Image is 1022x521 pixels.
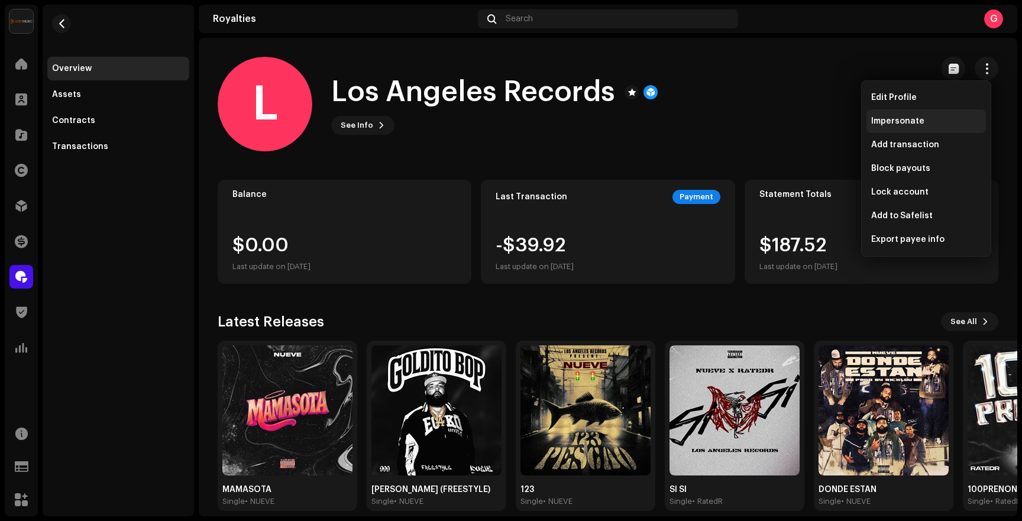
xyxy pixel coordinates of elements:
[371,497,394,506] div: Single
[47,109,189,132] re-m-nav-item: Contracts
[672,190,720,204] div: Payment
[871,117,924,126] span: Impersonate
[819,485,949,494] div: DÓNDE ESTÁN
[222,497,245,506] div: Single
[47,135,189,158] re-m-nav-item: Transactions
[218,312,324,331] h3: Latest Releases
[520,345,651,475] img: a08f8be8-5085-482e-a68a-050a47d295cd
[670,485,800,494] div: SI SI
[245,497,274,506] div: • NUEVE
[496,192,567,202] div: Last Transaction
[506,14,533,24] span: Search
[871,140,939,150] span: Add transaction
[871,211,933,221] span: Add to Safelist
[819,345,949,475] img: 25535e27-ca4e-44ea-8de2-b9434b3301ba
[968,497,990,506] div: Single
[341,114,373,137] span: See Info
[47,57,189,80] re-m-nav-item: Overview
[52,116,95,125] div: Contracts
[670,497,692,506] div: Single
[331,73,615,111] h1: Los Angeles Records
[941,312,998,331] button: See All
[871,187,929,197] span: Lock account
[520,497,543,506] div: Single
[990,497,1021,506] div: • RatedR
[218,57,312,151] div: L
[819,497,841,506] div: Single
[52,90,81,99] div: Assets
[520,485,651,494] div: 123
[9,9,33,33] img: 0c83fa6b-fe7a-4d9f-997f-5ab2fec308a3
[371,345,502,475] img: 0ca4acef-a224-4750-80d7-0b9156185e8f
[692,497,723,506] div: • RatedR
[222,345,352,475] img: 90783ed5-4db6-4688-8399-a30695b261e9
[543,497,573,506] div: • NUEVE
[759,190,984,199] div: Statement Totals
[496,260,574,274] div: Last update on [DATE]
[371,485,502,494] div: [PERSON_NAME] (FREESTYLE)
[331,116,394,135] button: See Info
[394,497,423,506] div: • NUEVE
[759,260,837,274] div: Last update on [DATE]
[47,83,189,106] re-m-nav-item: Assets
[213,14,473,24] div: Royalties
[871,93,917,102] span: Edit Profile
[871,235,945,244] span: Export payee info
[52,142,108,151] div: Transactions
[745,180,998,284] re-o-card-value: Statement Totals
[841,497,871,506] div: • NUEVE
[871,164,930,173] span: Block payouts
[222,485,352,494] div: MAMASOTA
[670,345,800,475] img: 4a1bd5d7-8966-4033-869d-327f146909d1
[232,190,457,199] div: Balance
[232,260,311,274] div: Last update on [DATE]
[218,180,471,284] re-o-card-value: Balance
[52,64,92,73] div: Overview
[950,310,977,334] span: See All
[984,9,1003,28] div: G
